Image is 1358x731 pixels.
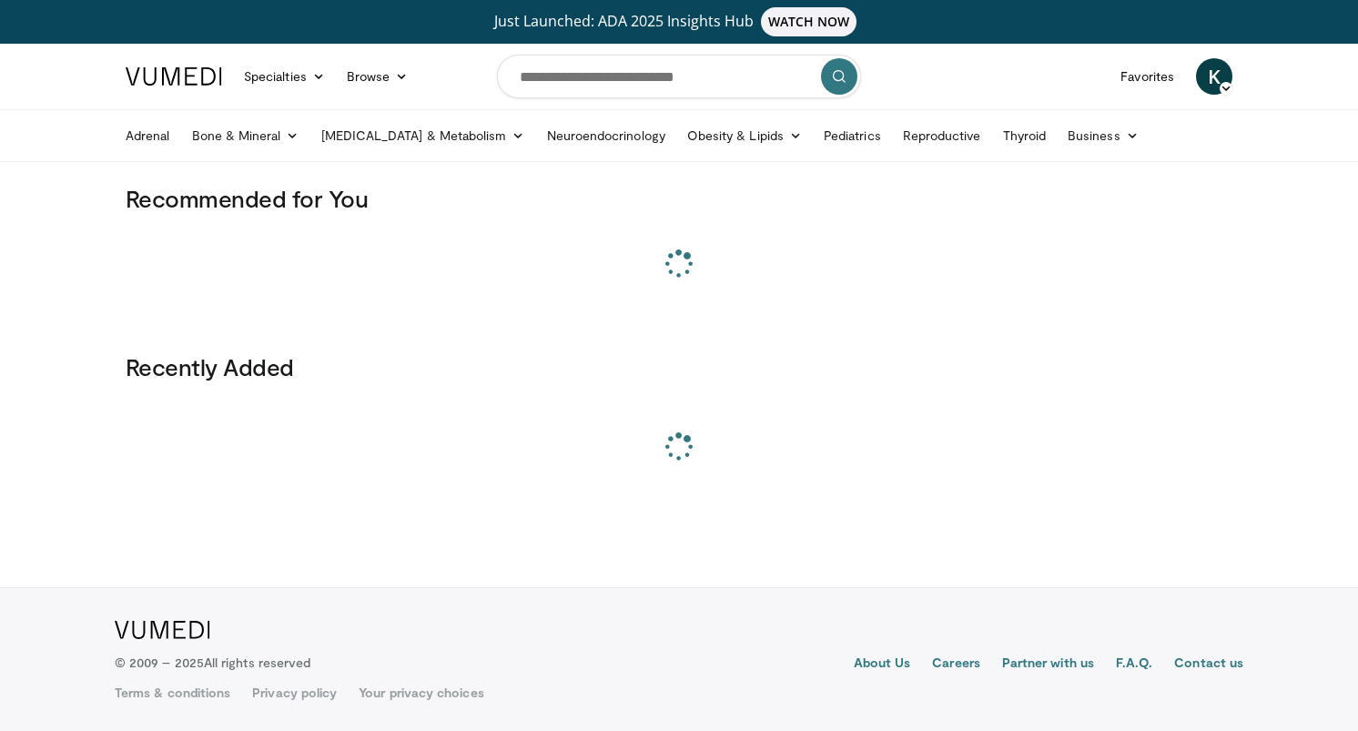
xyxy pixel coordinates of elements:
[497,55,861,98] input: Search topics, interventions
[932,654,980,675] a: Careers
[892,117,992,154] a: Reproductive
[336,58,420,95] a: Browse
[115,117,181,154] a: Adrenal
[128,7,1230,36] a: Just Launched: ADA 2025 Insights HubWATCH NOW
[126,67,222,86] img: VuMedi Logo
[854,654,911,675] a: About Us
[1116,654,1152,675] a: F.A.Q.
[126,184,1232,213] h3: Recommended for You
[1110,58,1185,95] a: Favorites
[181,117,310,154] a: Bone & Mineral
[676,117,813,154] a: Obesity & Lipids
[536,117,676,154] a: Neuroendocrinology
[126,352,1232,381] h3: Recently Added
[761,7,857,36] span: WATCH NOW
[310,117,536,154] a: [MEDICAL_DATA] & Metabolism
[1196,58,1232,95] a: K
[115,684,230,702] a: Terms & conditions
[115,654,310,672] p: © 2009 – 2025
[1174,654,1243,675] a: Contact us
[1002,654,1094,675] a: Partner with us
[115,621,210,639] img: VuMedi Logo
[1057,117,1150,154] a: Business
[813,117,892,154] a: Pediatrics
[252,684,337,702] a: Privacy policy
[233,58,336,95] a: Specialties
[359,684,483,702] a: Your privacy choices
[204,655,310,670] span: All rights reserved
[992,117,1058,154] a: Thyroid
